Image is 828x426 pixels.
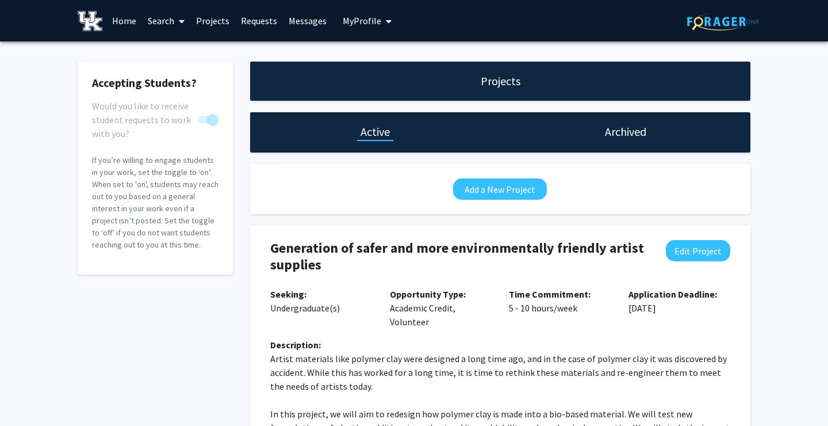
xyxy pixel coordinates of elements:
p: If you’re willing to engage students in your work, set the toggle to ‘on’. When set to 'on', stud... [92,154,218,251]
a: Messages [283,1,332,41]
p: Artist materials like polymer clay were designed a long time ago, and in the case of polymer clay... [270,352,730,393]
span: Would you like to receive student requests to work with you? [92,99,193,140]
h1: Archived [605,124,646,140]
b: Application Deadline: [628,288,717,300]
h4: Generation of safer and more environmentally friendly artist supplies [270,240,647,273]
span: My Profile [343,15,381,26]
img: ForagerOne Logo [687,13,759,31]
p: Academic Credit, Volunteer [390,287,492,329]
p: Undergraduate(s) [270,287,373,315]
button: Edit Project [666,240,730,261]
h1: Active [361,124,390,140]
a: Search [142,1,190,41]
h1: Projects [481,73,520,89]
p: 5 - 10 hours/week [509,287,611,315]
a: Home [106,1,142,41]
p: [DATE] [628,287,731,315]
a: Projects [190,1,235,41]
b: Opportunity Type: [390,288,466,300]
b: Time Commitment: [509,288,591,300]
div: You cannot turn this off while you have active projects. [92,99,218,127]
a: Requests [235,1,283,41]
h2: Accepting Students? [92,76,218,90]
div: Description: [270,338,730,352]
button: Add a New Project [453,178,547,200]
img: University of Kentucky Logo [78,11,102,31]
b: Seeking: [270,288,306,300]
